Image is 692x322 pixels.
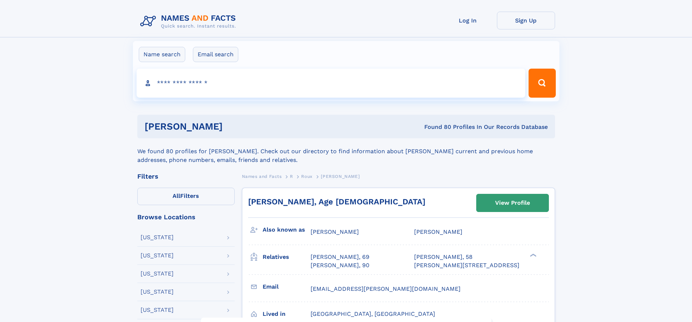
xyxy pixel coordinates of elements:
[141,235,174,240] div: [US_STATE]
[137,69,526,98] input: search input
[477,194,549,212] a: View Profile
[321,174,360,179] span: [PERSON_NAME]
[193,47,238,62] label: Email search
[290,172,293,181] a: R
[311,310,435,317] span: [GEOGRAPHIC_DATA], [GEOGRAPHIC_DATA]
[290,174,293,179] span: R
[311,285,461,292] span: [EMAIL_ADDRESS][PERSON_NAME][DOMAIN_NAME]
[414,253,473,261] a: [PERSON_NAME], 58
[311,261,369,269] a: [PERSON_NAME], 90
[311,253,369,261] a: [PERSON_NAME], 69
[263,308,311,320] h3: Lived in
[311,228,359,235] span: [PERSON_NAME]
[139,47,185,62] label: Name search
[137,214,235,220] div: Browse Locations
[528,253,537,258] div: ❯
[439,12,497,29] a: Log In
[137,188,235,205] label: Filters
[141,307,174,313] div: [US_STATE]
[414,261,519,269] a: [PERSON_NAME][STREET_ADDRESS]
[414,228,462,235] span: [PERSON_NAME]
[529,69,555,98] button: Search Button
[301,174,312,179] span: Roux
[141,253,174,258] div: [US_STATE]
[242,172,282,181] a: Names and Facts
[137,138,555,164] div: We found 80 profiles for [PERSON_NAME]. Check out our directory to find information about [PERSON...
[495,195,530,211] div: View Profile
[137,173,235,180] div: Filters
[323,123,548,131] div: Found 80 Profiles In Our Records Database
[137,12,242,31] img: Logo Names and Facts
[248,197,425,206] a: [PERSON_NAME], Age [DEMOGRAPHIC_DATA]
[145,122,324,131] h1: [PERSON_NAME]
[263,224,311,236] h3: Also known as
[141,271,174,277] div: [US_STATE]
[141,289,174,295] div: [US_STATE]
[263,281,311,293] h3: Email
[497,12,555,29] a: Sign Up
[301,172,312,181] a: Roux
[173,192,180,199] span: All
[263,251,311,263] h3: Relatives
